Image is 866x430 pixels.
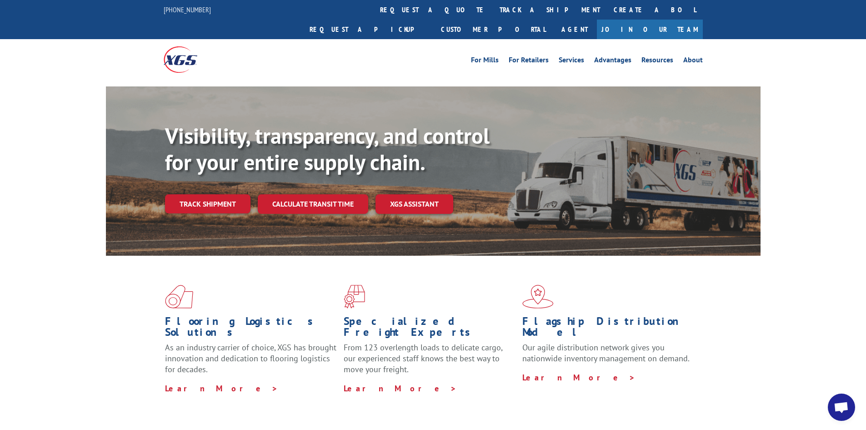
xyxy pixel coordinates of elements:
[434,20,552,39] a: Customer Portal
[509,56,549,66] a: For Retailers
[522,342,690,364] span: Our agile distribution network gives you nationwide inventory management on demand.
[552,20,597,39] a: Agent
[165,285,193,309] img: xgs-icon-total-supply-chain-intelligence-red
[594,56,631,66] a: Advantages
[164,5,211,14] a: [PHONE_NUMBER]
[375,194,453,214] a: XGS ASSISTANT
[165,383,278,394] a: Learn More >
[344,383,457,394] a: Learn More >
[165,316,337,342] h1: Flooring Logistics Solutions
[522,285,554,309] img: xgs-icon-flagship-distribution-model-red
[258,194,368,214] a: Calculate transit time
[344,342,516,383] p: From 123 overlength loads to delicate cargo, our experienced staff knows the best way to move you...
[165,342,336,374] span: As an industry carrier of choice, XGS has brought innovation and dedication to flooring logistics...
[559,56,584,66] a: Services
[683,56,703,66] a: About
[165,194,250,213] a: Track shipment
[597,20,703,39] a: Join Our Team
[165,121,490,176] b: Visibility, transparency, and control for your entire supply chain.
[641,56,673,66] a: Resources
[471,56,499,66] a: For Mills
[522,316,694,342] h1: Flagship Distribution Model
[303,20,434,39] a: Request a pickup
[828,394,855,421] div: Open chat
[344,285,365,309] img: xgs-icon-focused-on-flooring-red
[344,316,516,342] h1: Specialized Freight Experts
[522,372,636,383] a: Learn More >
